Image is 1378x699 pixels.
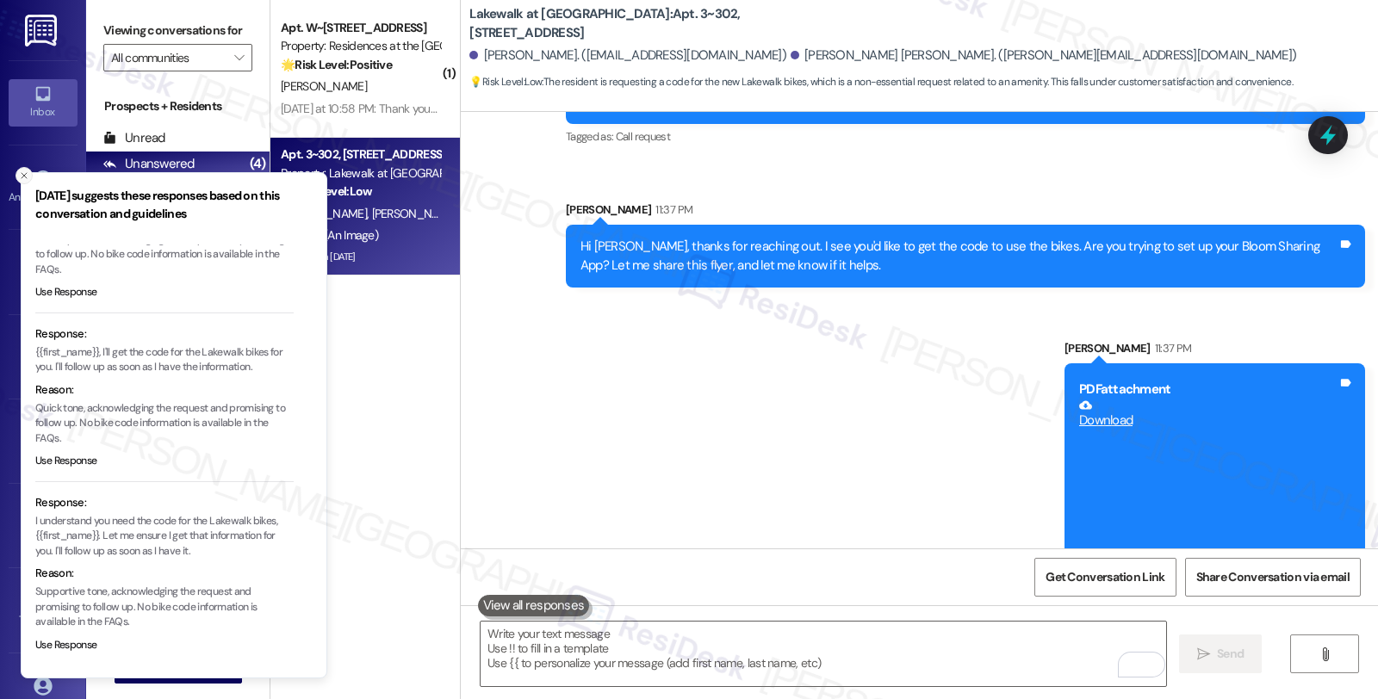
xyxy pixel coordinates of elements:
a: Inbox [9,79,78,126]
div: [PERSON_NAME] [566,201,1365,225]
div: Hi [PERSON_NAME], thanks for reaching out. I see you'd like to get the code to use the bikes. Are... [580,238,1338,275]
div: Unanswered [103,155,195,173]
span: : The resident is requesting a code for the new Lakewalk bikes, which is a non-essential request ... [469,73,1293,91]
a: Site Visit • [9,249,78,295]
a: Templates • [9,587,78,634]
img: ResiDesk Logo [25,15,60,46]
p: I understand you need the code for the Lakewalk bikes, {{first_name}}. Let me ensure I get that i... [35,514,294,560]
div: Archived on [DATE] [279,246,442,268]
b: Lakewalk at [GEOGRAPHIC_DATA]: Apt. 3~302, [STREET_ADDRESS] [469,5,814,42]
button: Use Response [35,638,97,653]
div: 11:37 PM [1151,339,1192,357]
div: Response: [35,494,294,511]
i:  [234,51,244,65]
button: Send [1179,634,1263,673]
div: Unread [103,129,165,147]
div: Property: Lakewalk at [GEOGRAPHIC_DATA] [281,164,440,182]
input: All communities [111,44,225,71]
textarea: To enrich screen reader interactions, please activate Accessibility in Grammarly extension settings [481,622,1166,686]
b: PDF attachment [1079,380,1170,398]
a: Download [1079,399,1338,429]
span: Share Conversation via email [1196,568,1350,586]
a: Insights • [9,333,78,380]
div: [DATE] at 10:58 PM: Thank you for your message. Our offices are currently closed, but we will con... [281,101,1343,116]
a: Buildings [9,418,78,464]
i:  [1197,647,1210,661]
span: [PERSON_NAME] [PERSON_NAME] [372,206,547,221]
div: Apt. W~[STREET_ADDRESS] [281,19,440,37]
iframe: Download https://res.cloudinary.com/residesk/image/upload/v1756136278/user-uploads/9990-175613627... [1079,430,1338,560]
div: Response: [35,325,294,343]
button: Get Conversation Link [1034,558,1176,597]
p: Friendly tone, acknowledging the request and promising to follow up. No bike code information is ... [35,232,294,278]
strong: 🌟 Risk Level: Positive [281,57,392,72]
div: Reason: [35,565,294,582]
i:  [1319,647,1331,661]
span: Send [1217,645,1244,663]
p: Supportive tone, acknowledging the request and promising to follow up. No bike code information i... [35,585,294,630]
p: Quick tone, acknowledging the request and promising to follow up. No bike code information is ava... [35,401,294,447]
div: Reason: [35,381,294,399]
span: Call request [616,129,670,144]
div: 11:37 PM [651,201,692,219]
div: [PERSON_NAME]. ([EMAIL_ADDRESS][DOMAIN_NAME]) [469,46,786,65]
span: [PERSON_NAME] [281,78,367,94]
div: Tagged as: [566,124,1365,149]
div: (4) [245,151,270,177]
button: Share Conversation via email [1185,558,1361,597]
span: Get Conversation Link [1046,568,1164,586]
div: 11:37 PM: (An Image) [281,227,378,243]
div: Property: Residences at the [GEOGRAPHIC_DATA] [281,37,440,55]
strong: 💡 Risk Level: Low [469,75,542,89]
button: Use Response [35,454,97,469]
button: Close toast [16,167,33,184]
div: [PERSON_NAME] [1065,339,1365,363]
p: {{first_name}}, I'll get the code for the Lakewalk bikes for you. I'll follow up as soon as I hav... [35,345,294,375]
strong: 💡 Risk Level: Low [281,183,372,199]
h3: [DATE] suggests these responses based on this conversation and guidelines [35,187,294,223]
div: Prospects + Residents [86,97,270,115]
div: Apt. 3~302, [STREET_ADDRESS] [281,145,440,164]
label: Viewing conversations for [103,17,252,44]
button: Use Response [35,285,97,300]
div: [PERSON_NAME] [PERSON_NAME]. ([PERSON_NAME][EMAIL_ADDRESS][DOMAIN_NAME]) [791,46,1296,65]
a: Leads [9,503,78,549]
